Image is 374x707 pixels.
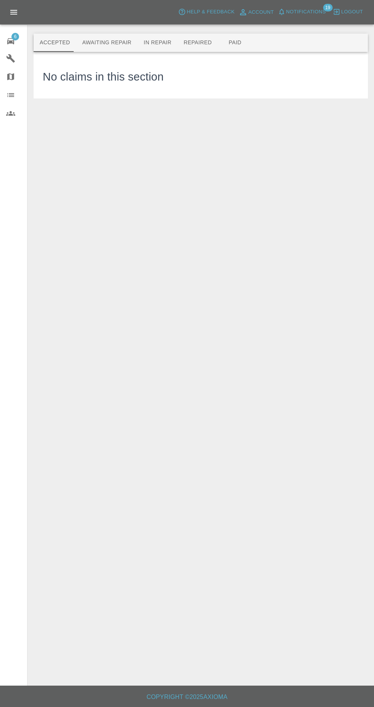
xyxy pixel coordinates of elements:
[218,34,252,52] button: Paid
[76,34,137,52] button: Awaiting Repair
[34,34,76,52] button: Accepted
[286,8,326,16] span: Notifications
[5,3,23,21] button: Open drawer
[176,6,236,18] button: Help & Feedback
[276,6,328,18] button: Notifications
[43,69,164,86] h3: No claims in this section
[138,34,178,52] button: In Repair
[11,33,19,40] span: 6
[331,6,365,18] button: Logout
[6,692,368,702] h6: Copyright © 2025 Axioma
[187,8,234,16] span: Help & Feedback
[323,4,332,11] span: 19
[237,6,276,18] a: Account
[341,8,363,16] span: Logout
[248,8,274,17] span: Account
[177,34,218,52] button: Repaired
